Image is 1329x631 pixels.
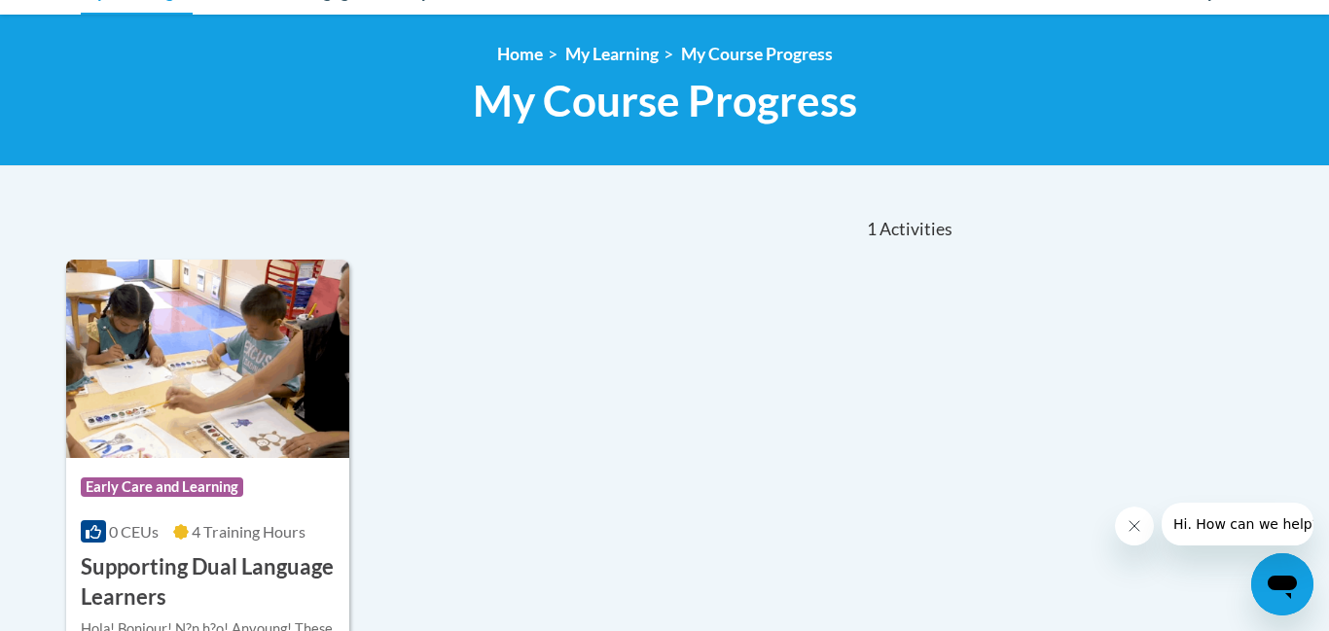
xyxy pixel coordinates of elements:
[497,44,543,64] a: Home
[66,260,349,458] img: Course Logo
[681,44,833,64] a: My Course Progress
[81,552,335,613] h3: Supporting Dual Language Learners
[109,522,159,541] span: 0 CEUs
[12,14,158,29] span: Hi. How can we help?
[1115,507,1154,545] iframe: Close message
[867,219,877,240] span: 1
[473,75,857,126] span: My Course Progress
[565,44,659,64] a: My Learning
[880,219,952,240] span: Activities
[81,477,243,497] span: Early Care and Learning
[1162,503,1313,545] iframe: Message from company
[192,522,305,541] span: 4 Training Hours
[1251,553,1313,615] iframe: Button to launch messaging window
